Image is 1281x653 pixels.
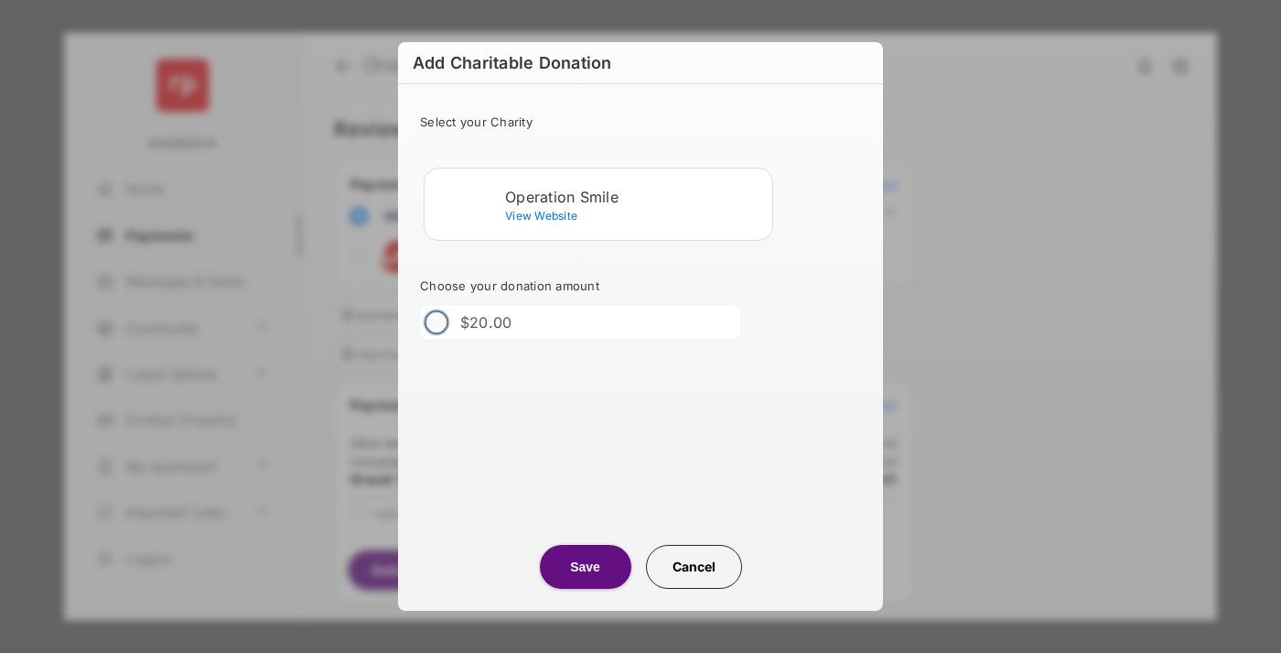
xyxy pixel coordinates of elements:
label: $20.00 [460,313,512,332]
h6: Add Charitable Donation [398,42,883,84]
button: Cancel [646,545,742,589]
span: Select your Charity [420,114,533,129]
div: Operation Smile [505,189,765,205]
button: Save [540,545,631,589]
span: View Website [505,209,577,223]
span: Choose your donation amount [420,278,599,293]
